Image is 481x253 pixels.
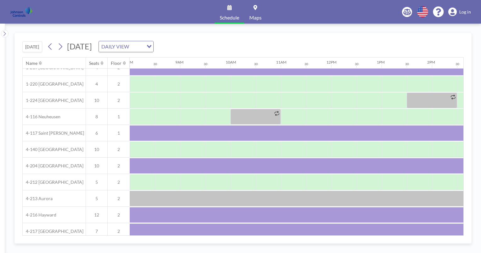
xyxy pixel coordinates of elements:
[111,60,122,66] div: Floor
[175,60,184,65] div: 9AM
[23,114,60,120] span: 4-116 Neuheusen
[456,62,459,66] div: 30
[405,62,409,66] div: 30
[23,179,83,185] span: 4-212 [GEOGRAPHIC_DATA]
[86,98,107,103] span: 10
[427,60,435,65] div: 2PM
[377,60,385,65] div: 1PM
[86,179,107,185] span: 5
[108,163,130,169] span: 2
[249,15,262,20] span: Maps
[23,212,56,218] span: 4-216 Hayward
[89,60,99,66] div: Seats
[67,42,92,51] span: [DATE]
[22,41,42,52] button: [DATE]
[86,147,107,152] span: 10
[254,62,258,66] div: 30
[23,147,83,152] span: 4-140 [GEOGRAPHIC_DATA]
[108,98,130,103] span: 2
[23,81,83,87] span: 1-220 [GEOGRAPHIC_DATA]
[108,130,130,136] span: 1
[23,98,83,103] span: 1-224 [GEOGRAPHIC_DATA]
[100,42,130,51] span: DAILY VIEW
[23,163,83,169] span: 4-204 [GEOGRAPHIC_DATA]
[10,6,32,18] img: organization-logo
[86,81,107,87] span: 4
[86,196,107,201] span: 5
[355,62,359,66] div: 30
[459,9,471,15] span: Log in
[226,60,236,65] div: 10AM
[108,228,130,234] span: 2
[108,179,130,185] span: 2
[153,62,157,66] div: 30
[108,81,130,87] span: 2
[326,60,337,65] div: 12PM
[23,130,84,136] span: 4-117 Saint [PERSON_NAME]
[99,41,153,52] div: Search for option
[108,147,130,152] span: 2
[86,130,107,136] span: 6
[86,163,107,169] span: 10
[204,62,207,66] div: 30
[86,212,107,218] span: 12
[304,62,308,66] div: 30
[108,196,130,201] span: 2
[86,228,107,234] span: 7
[220,15,239,20] span: Schedule
[448,8,471,16] a: Log in
[86,114,107,120] span: 8
[131,42,143,51] input: Search for option
[108,212,130,218] span: 2
[26,60,37,66] div: Name
[108,114,130,120] span: 1
[23,228,83,234] span: 4-217 [GEOGRAPHIC_DATA]
[276,60,286,65] div: 11AM
[23,196,53,201] span: 4-213 Aurora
